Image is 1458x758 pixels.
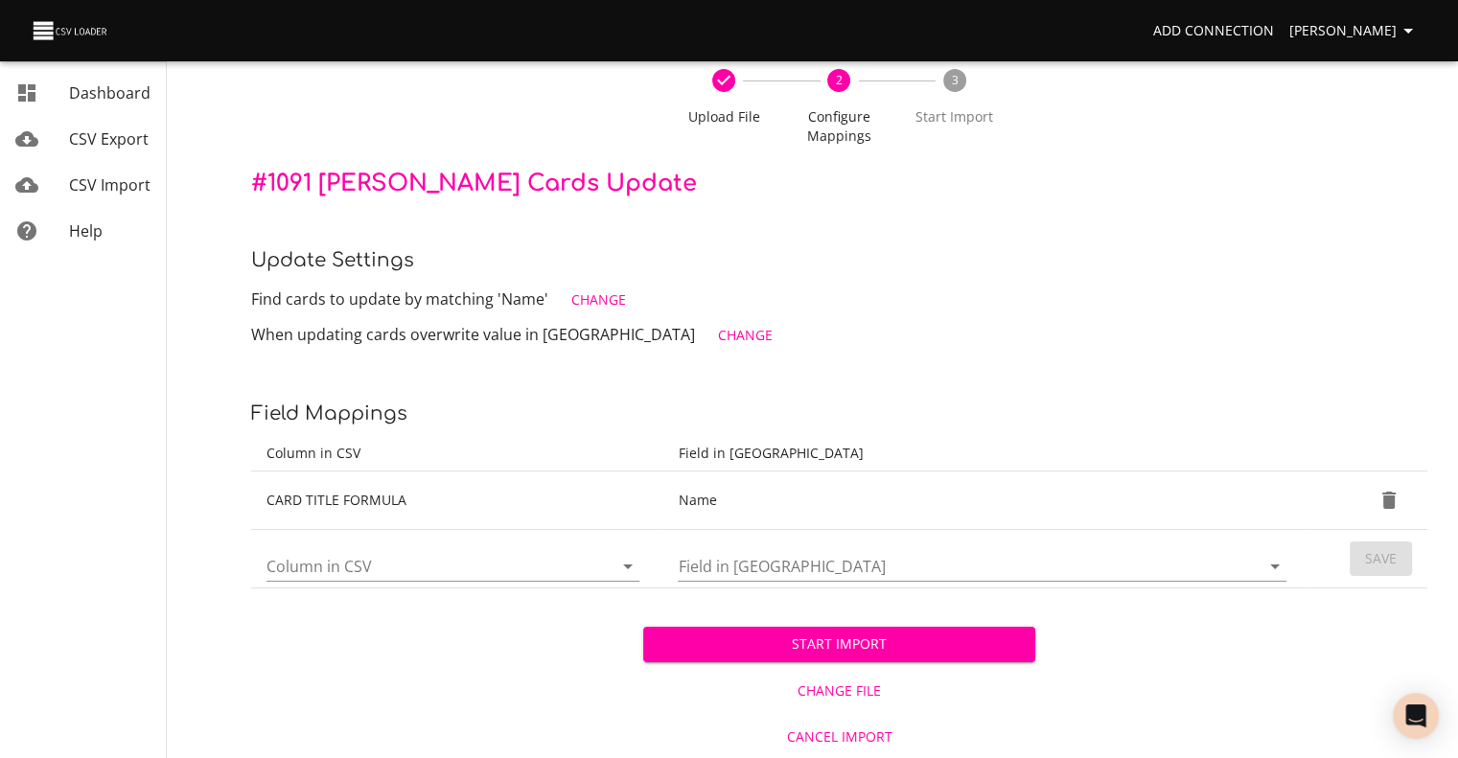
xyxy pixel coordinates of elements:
[251,283,1427,318] p: Find cards to update by matching 'Name'
[651,725,1028,749] span: Cancel Import
[836,72,843,88] text: 2
[69,82,150,103] span: Dashboard
[251,171,697,196] span: # 1091 [PERSON_NAME] Cards Update
[251,471,662,530] td: CARD TITLE FORMULA
[674,107,774,126] span: Upload File
[1282,13,1427,49] button: [PERSON_NAME]
[662,436,1309,471] th: Field in [GEOGRAPHIC_DATA]
[251,402,407,425] span: Field Mappings
[710,318,780,354] button: Change
[31,17,111,44] img: CSV Loader
[251,249,414,271] span: Update settings
[1153,19,1274,43] span: Add Connection
[69,128,149,149] span: CSV Export
[1261,553,1288,580] button: Open
[643,674,1035,709] button: Change File
[905,107,1005,126] span: Start Import
[69,174,150,195] span: CSV Import
[643,720,1035,755] button: Cancel Import
[951,72,958,88] text: 3
[564,283,634,318] button: Change
[659,632,1020,656] span: Start Import
[662,471,1309,530] td: Name
[251,323,695,344] span: When updating cards overwrite value in [GEOGRAPHIC_DATA]
[718,324,773,348] span: Change
[614,553,641,580] button: Open
[251,436,662,471] th: Column in CSV
[69,220,103,241] span: Help
[1393,693,1439,739] div: Open Intercom Messenger
[1289,19,1420,43] span: [PERSON_NAME]
[643,627,1035,662] button: Start Import
[651,679,1028,703] span: Change File
[789,107,889,146] span: Configure Mappings
[1366,477,1412,523] button: Delete
[1146,13,1282,49] a: Add Connection
[571,288,626,312] span: Change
